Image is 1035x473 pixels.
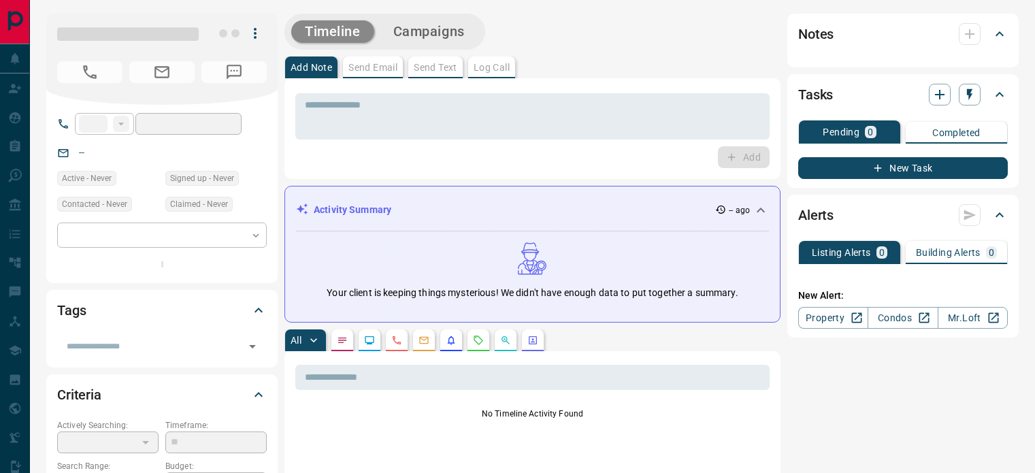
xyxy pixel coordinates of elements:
span: No Email [129,61,195,83]
p: Activity Summary [314,203,391,217]
div: Criteria [57,378,267,411]
h2: Tasks [798,84,833,105]
p: Add Note [291,63,332,72]
p: New Alert: [798,289,1008,303]
p: Budget: [165,460,267,472]
svg: Lead Browsing Activity [364,335,375,346]
p: Building Alerts [916,248,981,257]
svg: Opportunities [500,335,511,346]
button: Campaigns [380,20,478,43]
span: Active - Never [62,172,112,185]
a: Mr.Loft [938,307,1008,329]
h2: Notes [798,23,834,45]
div: Tags [57,294,267,327]
button: Open [243,337,262,356]
p: Pending [823,127,859,137]
p: Completed [932,128,981,137]
h2: Criteria [57,384,101,406]
a: Condos [868,307,938,329]
svg: Emails [418,335,429,346]
svg: Notes [337,335,348,346]
p: Your client is keeping things mysterious! We didn't have enough data to put together a summary. [327,286,738,300]
svg: Agent Actions [527,335,538,346]
p: Timeframe: [165,419,267,431]
span: Contacted - Never [62,197,127,211]
div: Alerts [798,199,1008,231]
p: All [291,336,301,345]
p: -- ago [729,204,750,216]
p: Actively Searching: [57,419,159,431]
h2: Alerts [798,204,834,226]
span: No Number [201,61,267,83]
div: Tasks [798,78,1008,111]
div: Notes [798,18,1008,50]
p: Listing Alerts [812,248,871,257]
span: No Number [57,61,122,83]
p: Search Range: [57,460,159,472]
p: 0 [989,248,994,257]
svg: Requests [473,335,484,346]
svg: Listing Alerts [446,335,457,346]
span: Claimed - Never [170,197,228,211]
span: Signed up - Never [170,172,234,185]
svg: Calls [391,335,402,346]
a: Property [798,307,868,329]
div: Activity Summary-- ago [296,197,769,223]
button: Timeline [291,20,374,43]
h2: Tags [57,299,86,321]
button: New Task [798,157,1008,179]
a: -- [79,147,84,158]
p: No Timeline Activity Found [295,408,770,420]
p: 0 [868,127,873,137]
p: 0 [879,248,885,257]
